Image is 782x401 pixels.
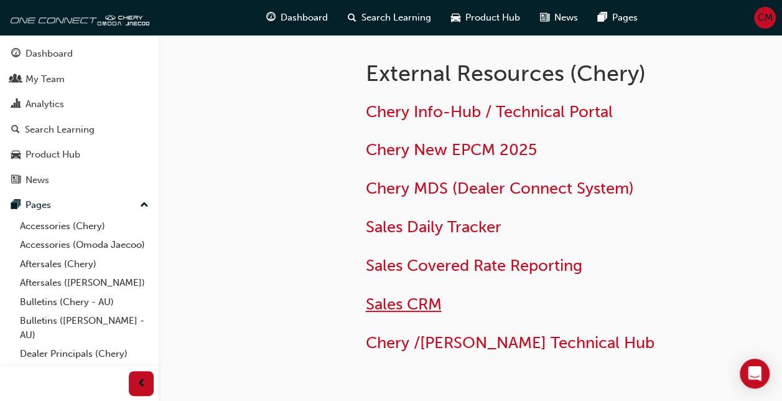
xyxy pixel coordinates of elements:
[5,143,154,166] a: Product Hub
[366,217,501,237] a: Sales Daily Tracker
[15,217,154,236] a: Accessories (Chery)
[26,148,80,162] div: Product Hub
[11,175,21,186] span: news-icon
[5,194,154,217] button: Pages
[11,149,21,161] span: car-icon
[366,295,442,314] a: Sales CRM
[758,11,773,25] span: CM
[612,11,638,25] span: Pages
[5,93,154,116] a: Analytics
[5,118,154,141] a: Search Learning
[754,7,776,29] button: CM
[554,11,578,25] span: News
[26,97,64,111] div: Analytics
[26,47,73,61] div: Dashboard
[366,102,613,121] a: Chery Info-Hub / Technical Portal
[598,10,607,26] span: pages-icon
[281,11,328,25] span: Dashboard
[348,10,356,26] span: search-icon
[6,5,149,30] img: oneconnect
[5,42,154,65] a: Dashboard
[451,10,460,26] span: car-icon
[588,5,648,31] a: pages-iconPages
[137,376,146,392] span: prev-icon
[11,125,20,136] span: search-icon
[26,72,65,87] div: My Team
[256,5,338,31] a: guage-iconDashboard
[15,273,154,293] a: Aftersales ([PERSON_NAME])
[740,359,770,389] div: Open Intercom Messenger
[140,197,149,214] span: up-icon
[15,293,154,312] a: Bulletins (Chery - AU)
[26,173,49,187] div: News
[366,60,687,87] h1: External Resources (Chery)
[361,11,431,25] span: Search Learning
[15,235,154,255] a: Accessories (Omoda Jaecoo)
[5,40,154,194] button: DashboardMy TeamAnalyticsSearch LearningProduct HubNews
[11,74,21,85] span: people-icon
[11,99,21,110] span: chart-icon
[366,256,582,275] a: Sales Covered Rate Reporting
[15,344,154,364] a: Dealer Principals (Chery)
[15,311,154,344] a: Bulletins ([PERSON_NAME] - AU)
[11,200,21,211] span: pages-icon
[15,364,154,397] a: Dealer Principals ([PERSON_NAME])
[11,49,21,60] span: guage-icon
[441,5,530,31] a: car-iconProduct Hub
[5,68,154,91] a: My Team
[366,140,537,159] a: Chery New EPCM 2025
[366,333,654,352] a: Chery /[PERSON_NAME] Technical Hub
[530,5,588,31] a: news-iconNews
[266,10,276,26] span: guage-icon
[465,11,520,25] span: Product Hub
[15,255,154,274] a: Aftersales (Chery)
[26,198,51,212] div: Pages
[338,5,441,31] a: search-iconSearch Learning
[366,179,634,198] a: Chery MDS (Dealer Connect System)
[5,169,154,192] a: News
[540,10,549,26] span: news-icon
[25,123,95,137] div: Search Learning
